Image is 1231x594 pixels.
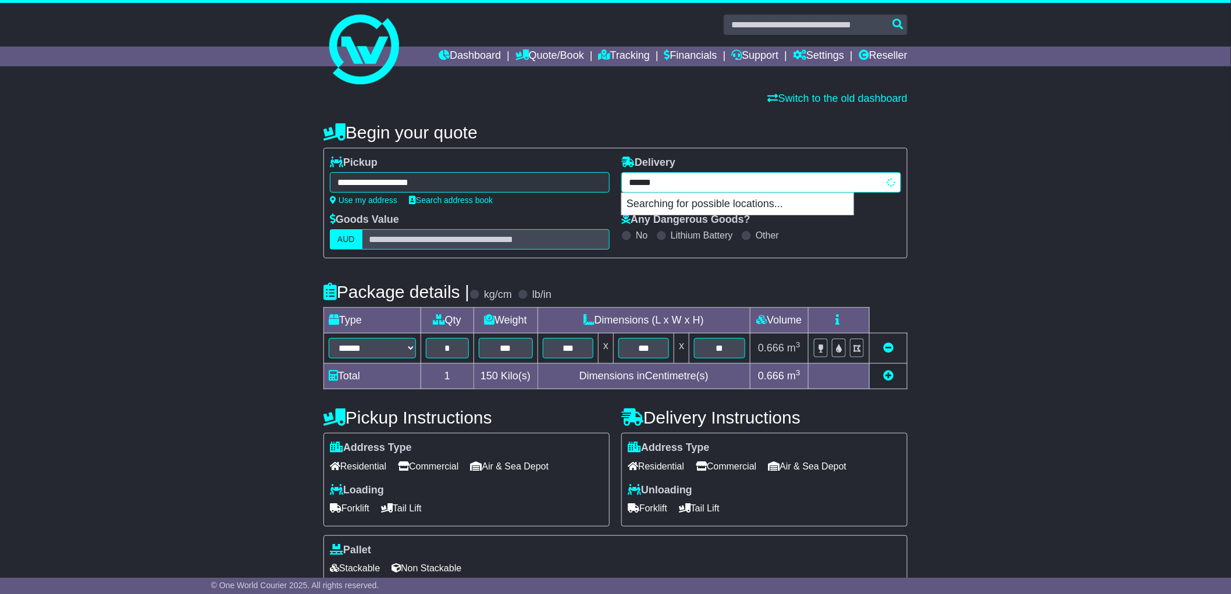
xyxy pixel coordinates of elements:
td: Type [324,308,421,333]
p: Searching for possible locations... [622,193,853,215]
span: m [787,370,800,382]
span: 0.666 [758,342,784,354]
span: Commercial [696,457,756,475]
h4: Delivery Instructions [621,408,908,427]
td: x [599,333,614,364]
label: No [636,230,647,241]
span: Non Stackable [392,559,461,577]
span: Air & Sea Depot [471,457,549,475]
span: Tail Lift [679,499,720,517]
label: Any Dangerous Goods? [621,214,750,226]
td: x [674,333,689,364]
label: AUD [330,229,362,250]
label: Address Type [628,442,710,454]
a: Use my address [330,195,397,205]
span: m [787,342,800,354]
td: Total [324,364,421,389]
label: Pallet [330,544,371,557]
a: Reseller [859,47,908,66]
td: Kilo(s) [474,364,538,389]
label: Delivery [621,156,675,169]
label: Lithium Battery [671,230,733,241]
h4: Begin your quote [323,123,908,142]
a: Support [731,47,778,66]
span: Commercial [398,457,458,475]
td: Volume [750,308,808,333]
span: 150 [481,370,498,382]
span: Tail Lift [381,499,422,517]
span: Forklift [330,499,369,517]
label: Address Type [330,442,412,454]
span: Air & Sea Depot [769,457,847,475]
a: Tracking [599,47,650,66]
span: 0.666 [758,370,784,382]
a: Quote/Book [515,47,584,66]
span: © One World Courier 2025. All rights reserved. [211,581,379,590]
td: Qty [421,308,474,333]
label: Pickup [330,156,378,169]
a: Add new item [883,370,894,382]
td: Dimensions in Centimetre(s) [538,364,750,389]
span: Residential [628,457,684,475]
span: Forklift [628,499,667,517]
label: Loading [330,484,384,497]
label: Unloading [628,484,692,497]
label: kg/cm [484,289,512,301]
a: Settings [793,47,844,66]
h4: Package details | [323,282,469,301]
td: Weight [474,308,538,333]
label: Other [756,230,779,241]
a: Switch to the old dashboard [768,93,908,104]
label: lb/in [532,289,552,301]
sup: 3 [796,340,800,349]
td: 1 [421,364,474,389]
span: Residential [330,457,386,475]
a: Financials [664,47,717,66]
td: Dimensions (L x W x H) [538,308,750,333]
a: Search address book [409,195,493,205]
a: Dashboard [439,47,501,66]
a: Remove this item [883,342,894,354]
label: Goods Value [330,214,399,226]
sup: 3 [796,368,800,377]
h4: Pickup Instructions [323,408,610,427]
span: Stackable [330,559,380,577]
